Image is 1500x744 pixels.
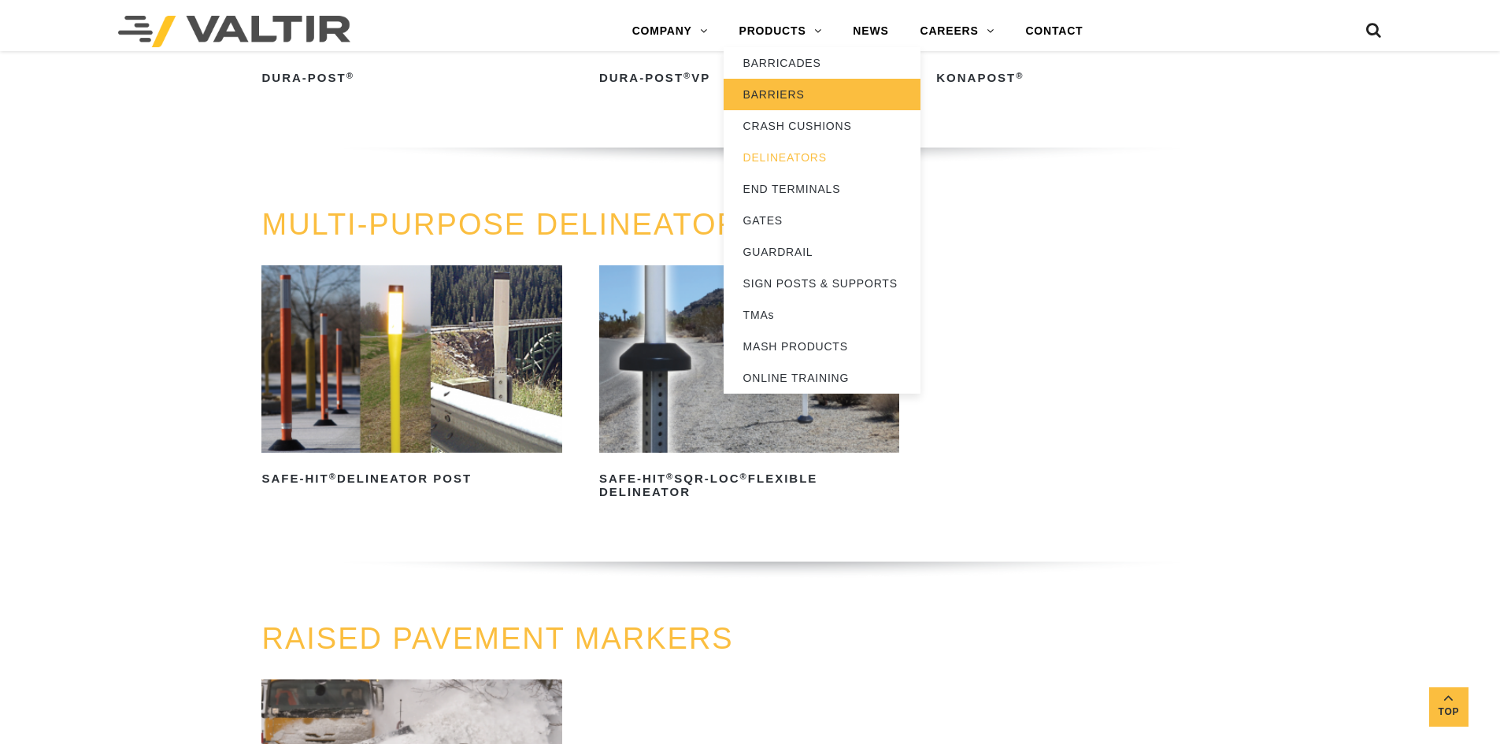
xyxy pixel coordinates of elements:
[724,173,920,205] a: END TERMINALS
[740,472,748,481] sup: ®
[837,16,904,47] a: NEWS
[261,467,561,492] h2: Safe-Hit Delineator Post
[724,110,920,142] a: CRASH CUSHIONS
[724,205,920,236] a: GATES
[261,622,733,655] a: RAISED PAVEMENT MARKERS
[1429,687,1469,727] a: Top
[724,16,838,47] a: PRODUCTS
[1016,71,1024,80] sup: ®
[724,331,920,362] a: MASH PRODUCTS
[599,265,899,505] a: Safe-Hit®SQR-LOC®Flexible Delineator
[683,71,691,80] sup: ®
[261,65,561,91] h2: Dura-Post
[261,265,561,492] a: Safe-Hit®Delineator Post
[1429,703,1469,721] span: Top
[329,472,337,481] sup: ®
[261,208,761,241] a: MULTI-PURPOSE DELINEATORS
[724,47,920,79] a: BARRICADES
[724,299,920,331] a: TMAs
[724,236,920,268] a: GUARDRAIL
[666,472,674,481] sup: ®
[346,71,354,80] sup: ®
[724,268,920,299] a: SIGN POSTS & SUPPORTS
[936,65,1236,91] h2: KonaPost
[1009,16,1098,47] a: CONTACT
[599,65,899,91] h2: Dura-Post VP
[724,142,920,173] a: DELINEATORS
[724,79,920,110] a: BARRIERS
[118,16,350,47] img: Valtir
[905,16,1010,47] a: CAREERS
[724,362,920,394] a: ONLINE TRAINING
[599,467,899,505] h2: Safe-Hit SQR-LOC Flexible Delineator
[617,16,724,47] a: COMPANY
